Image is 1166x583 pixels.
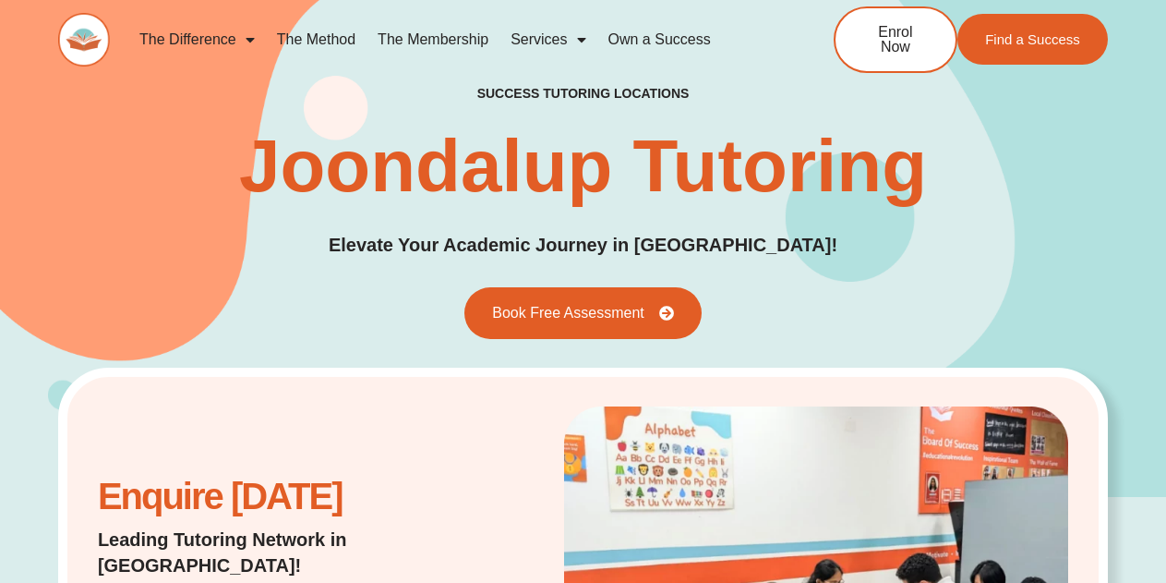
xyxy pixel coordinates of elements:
p: Leading Tutoring Network in [GEOGRAPHIC_DATA]! [98,527,439,578]
a: Services [499,18,596,61]
a: Find a Success [957,14,1108,65]
h1: Joondalup Tutoring [239,129,927,203]
a: The Method [266,18,367,61]
p: Elevate Your Academic Journey in [GEOGRAPHIC_DATA]! [329,231,837,260]
a: Book Free Assessment [464,287,702,339]
nav: Menu [128,18,774,61]
a: Enrol Now [834,6,957,73]
span: Find a Success [985,32,1080,46]
a: The Membership [367,18,499,61]
a: Own a Success [597,18,722,61]
h2: Enquire [DATE] [98,485,439,508]
a: The Difference [128,18,266,61]
span: Enrol Now [863,25,928,55]
span: Book Free Assessment [492,306,644,321]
